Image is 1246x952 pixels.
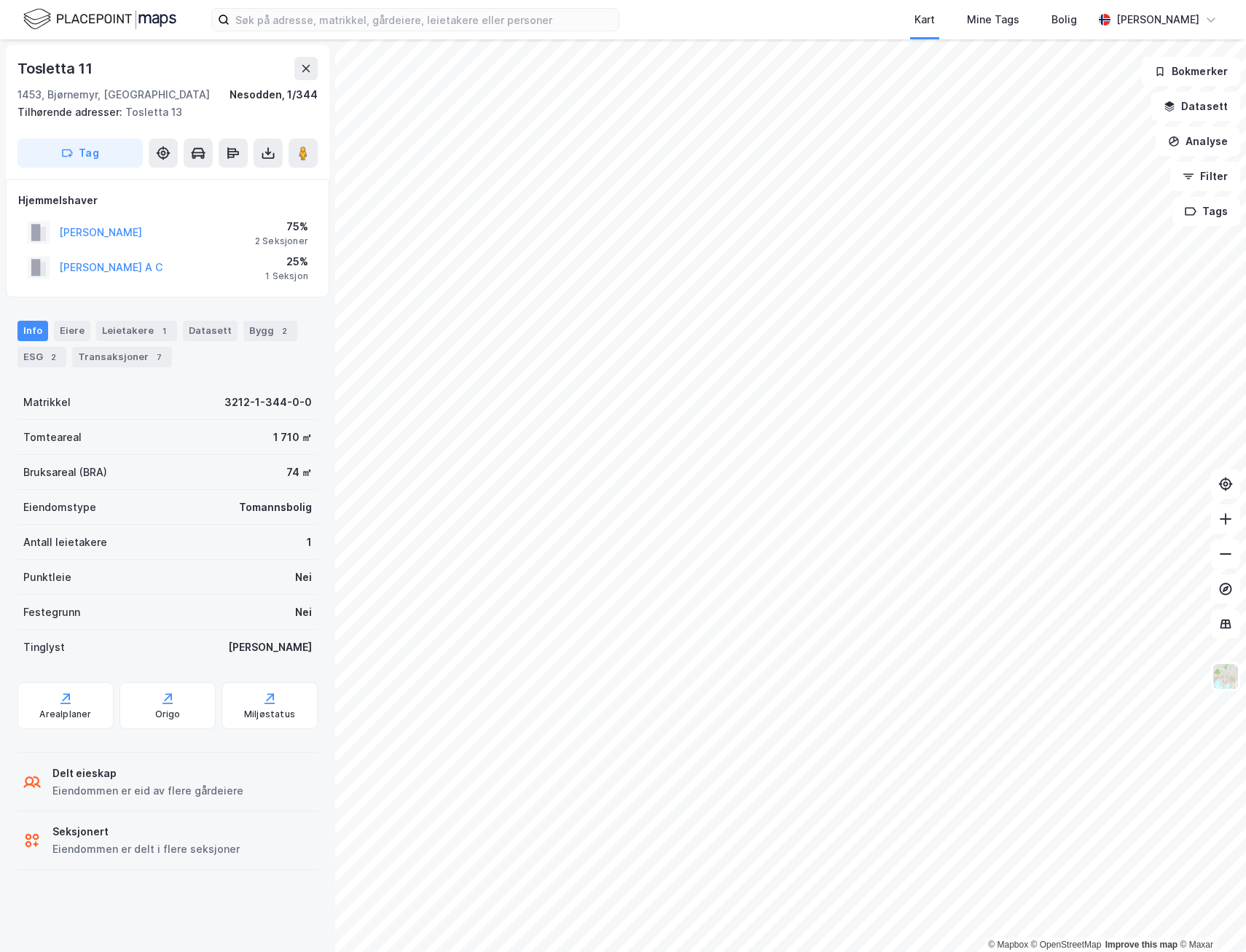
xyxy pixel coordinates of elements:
div: Tosletta 13 [17,104,306,121]
div: Kart [914,11,935,28]
button: Tag [17,138,143,168]
button: Datasett [1151,92,1240,121]
div: Tosletta 11 [17,57,95,80]
div: 3212-1-344-0-0 [224,394,312,411]
div: Origo [155,709,181,720]
div: Punktleie [23,569,71,586]
div: Matrikkel [23,394,71,411]
div: 75% [255,218,308,235]
div: 2 Seksjoner [255,235,308,247]
div: 7 [152,350,166,364]
img: Z [1212,663,1239,690]
div: Festegrunn [23,604,80,621]
button: Analyse [1156,127,1240,156]
div: 1453, Bjørnemyr, [GEOGRAPHIC_DATA] [17,86,210,104]
div: Datasett [183,321,238,341]
button: Filter [1170,162,1240,191]
div: Mine Tags [967,11,1019,28]
div: Eiendommen er delt i flere seksjoner [52,840,240,858]
div: 74 ㎡ [286,464,312,481]
div: Bruksareal (BRA) [23,464,107,481]
div: Arealplaner [39,709,91,720]
div: 1 Seksjon [265,270,308,282]
span: Tilhørende adresser: [17,106,125,118]
div: Nei [295,604,312,621]
div: Seksjonert [52,823,240,840]
div: 1 [157,324,171,338]
div: 2 [46,350,60,364]
a: OpenStreetMap [1031,940,1102,950]
div: Nei [295,569,312,586]
div: Tinglyst [23,639,65,656]
div: [PERSON_NAME] [228,639,312,656]
div: Hjemmelshaver [18,192,317,209]
div: Tomannsbolig [239,499,312,516]
div: Miljøstatus [244,709,295,720]
div: Delt eieskap [52,765,243,782]
button: Bokmerker [1142,57,1240,86]
div: Leietakere [96,321,177,341]
a: Mapbox [988,940,1028,950]
div: 25% [265,253,308,270]
div: ESG [17,347,66,367]
div: Transaksjoner [72,347,172,367]
div: Tomteareal [23,429,82,446]
div: Eiere [54,321,90,341]
div: Eiendommen er eid av flere gårdeiere [52,782,243,800]
div: Antall leietakere [23,534,107,551]
div: 1 [307,534,312,551]
iframe: Chat Widget [1173,882,1246,952]
div: 2 [277,324,291,338]
div: 1 710 ㎡ [273,429,312,446]
div: Bolig [1051,11,1077,28]
div: Bygg [243,321,297,341]
img: logo.f888ab2527a4732fd821a326f86c7f29.svg [23,7,176,32]
div: Kontrollprogram for chat [1173,882,1246,952]
div: Info [17,321,48,341]
div: Nesodden, 1/344 [230,86,318,104]
div: Eiendomstype [23,499,96,516]
button: Tags [1172,197,1240,226]
input: Søk på adresse, matrikkel, gårdeiere, leietakere eller personer [230,9,619,31]
div: [PERSON_NAME] [1116,11,1199,28]
a: Improve this map [1105,940,1178,950]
